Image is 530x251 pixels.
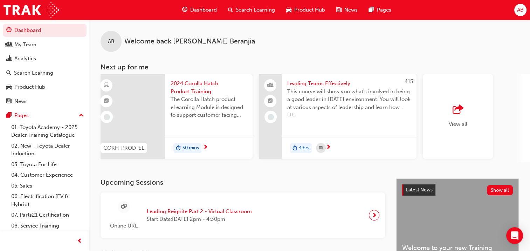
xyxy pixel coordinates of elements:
span: booktick-icon [104,97,109,106]
div: Product Hub [14,83,45,91]
img: Trak [4,2,59,18]
a: 06. Electrification (EV & Hybrid) [8,191,87,210]
a: 04. Customer Experience [8,170,87,181]
span: news-icon [6,99,12,105]
span: calendar-icon [319,144,323,152]
div: Pages [14,111,29,120]
h3: Next up for me [89,63,530,71]
span: learningRecordVerb_NONE-icon [268,114,274,120]
span: learningResourceType_ELEARNING-icon [104,81,109,90]
a: Search Learning [3,67,87,80]
a: 07. Parts21 Certification [8,210,87,221]
a: CORH-PROD-EL2024 Corolla Hatch Product TrainingThe Corolla Hatch product eLearning Module is desi... [95,74,253,159]
span: News [344,6,358,14]
button: Pages [3,109,87,122]
button: DashboardMy TeamAnalyticsSearch LearningProduct HubNews [3,22,87,109]
a: Latest NewsShow all [402,184,513,196]
span: search-icon [6,70,11,76]
div: My Team [14,41,36,49]
span: people-icon [268,81,273,90]
a: pages-iconPages [363,3,397,17]
div: Search Learning [14,69,53,77]
span: AB [108,38,115,46]
div: Open Intercom Messenger [506,227,523,244]
span: pages-icon [369,6,374,14]
div: Analytics [14,55,36,63]
span: prev-icon [77,237,82,246]
span: Search Learning [236,6,275,14]
a: Product Hub [3,81,87,94]
span: next-icon [203,144,208,151]
a: 08. Service Training [8,221,87,231]
span: 30 mins [182,144,199,152]
a: search-iconSearch Learning [222,3,281,17]
span: Product Hub [294,6,325,14]
span: Start Date: [DATE] 2pm - 4:30pm [147,215,252,223]
span: View all [449,121,467,127]
a: news-iconNews [331,3,363,17]
span: The Corolla Hatch product eLearning Module is designed to support customer facing sales staff wit... [171,95,247,119]
span: next-icon [326,144,331,151]
span: learningRecordVerb_NONE-icon [104,114,110,120]
a: 02. New - Toyota Dealer Induction [8,141,87,159]
a: 03. Toyota For Life [8,159,87,170]
span: Pages [377,6,391,14]
a: 415Leading Teams EffectivelyThis course will show you what's involved in being a good leader in [... [259,74,417,159]
span: Online URL [106,222,141,230]
a: My Team [3,38,87,51]
span: booktick-icon [268,97,273,106]
span: chart-icon [6,56,12,62]
span: search-icon [228,6,233,14]
span: up-icon [79,111,84,120]
a: 01. Toyota Academy - 2025 Dealer Training Catalogue [8,122,87,141]
span: pages-icon [6,113,12,119]
span: 415 [405,78,413,84]
span: 2024 Corolla Hatch Product Training [171,80,247,95]
span: Welcome back , [PERSON_NAME] Beranjia [124,38,255,46]
span: Latest News [406,187,433,193]
span: car-icon [6,84,12,90]
span: Dashboard [190,6,217,14]
h3: Upcoming Sessions [101,178,385,186]
span: 4 hrs [299,144,309,152]
span: news-icon [336,6,342,14]
span: guage-icon [6,27,12,34]
span: sessionType_ONLINE_URL-icon [121,203,126,211]
span: duration-icon [292,144,297,153]
span: duration-icon [176,144,181,153]
span: outbound-icon [453,105,463,115]
a: News [3,95,87,108]
span: LTE [287,111,411,119]
a: Analytics [3,52,87,65]
a: guage-iconDashboard [177,3,222,17]
a: 09. Technical Training [8,231,87,242]
button: AB [514,4,526,16]
div: News [14,97,28,106]
span: Leading Reignite Part 2 - Virtual Classroom [147,208,252,216]
a: 05. Sales [8,181,87,191]
a: car-iconProduct Hub [281,3,331,17]
span: This course will show you what's involved in being a good leader in [DATE] environment. You will ... [287,88,411,111]
span: next-icon [372,210,377,220]
span: car-icon [286,6,291,14]
a: Dashboard [3,24,87,37]
button: Show all [487,185,513,195]
span: Leading Teams Effectively [287,80,411,88]
span: AB [517,6,524,14]
a: Online URLLeading Reignite Part 2 - Virtual ClassroomStart Date:[DATE] 2pm - 4:30pm [106,198,379,233]
span: people-icon [6,42,12,48]
span: CORH-PROD-EL [103,144,144,152]
span: guage-icon [182,6,187,14]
